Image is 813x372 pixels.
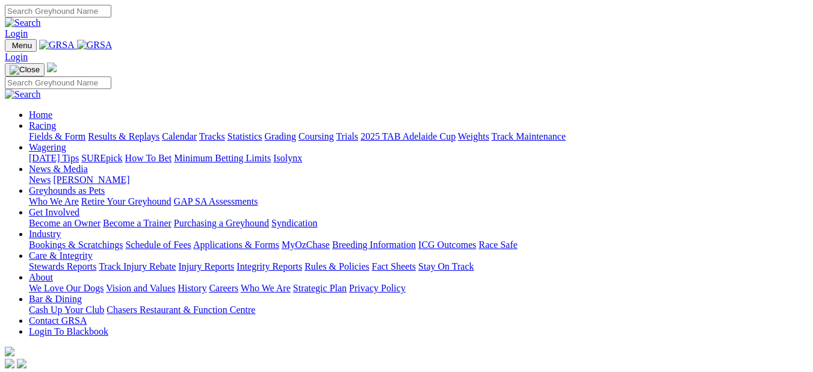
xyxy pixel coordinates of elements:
img: logo-grsa-white.png [5,347,14,356]
button: Toggle navigation [5,63,45,76]
div: News & Media [29,175,808,185]
a: Applications & Forms [193,240,279,250]
a: Syndication [271,218,317,228]
a: Results & Replays [88,131,159,141]
div: Bar & Dining [29,305,808,315]
a: Weights [458,131,489,141]
a: How To Bet [125,153,172,163]
img: facebook.svg [5,359,14,368]
a: Become a Trainer [103,218,172,228]
div: Greyhounds as Pets [29,196,808,207]
img: twitter.svg [17,359,26,368]
a: Bookings & Scratchings [29,240,123,250]
a: Strategic Plan [293,283,347,293]
a: Stewards Reports [29,261,96,271]
a: Careers [209,283,238,293]
a: Minimum Betting Limits [174,153,271,163]
a: Calendar [162,131,197,141]
a: Track Injury Rebate [99,261,176,271]
a: News & Media [29,164,88,174]
a: Chasers Restaurant & Function Centre [107,305,255,315]
a: 2025 TAB Adelaide Cup [360,131,456,141]
img: Search [5,89,41,100]
a: Trials [336,131,358,141]
a: Vision and Values [106,283,175,293]
a: Stay On Track [418,261,474,271]
a: Login [5,28,28,39]
a: Rules & Policies [304,261,369,271]
a: News [29,175,51,185]
a: Breeding Information [332,240,416,250]
div: Care & Integrity [29,261,808,272]
a: Cash Up Your Club [29,305,104,315]
div: Wagering [29,153,808,164]
img: Close [10,65,40,75]
img: GRSA [77,40,113,51]
div: Industry [29,240,808,250]
a: Get Involved [29,207,79,217]
a: Contact GRSA [29,315,87,326]
a: Fields & Form [29,131,85,141]
div: About [29,283,808,294]
a: Race Safe [478,240,517,250]
a: Fact Sheets [372,261,416,271]
a: Care & Integrity [29,250,93,261]
input: Search [5,76,111,89]
a: Who We Are [241,283,291,293]
a: [DATE] Tips [29,153,79,163]
a: Isolynx [273,153,302,163]
a: Login [5,52,28,62]
a: Integrity Reports [236,261,302,271]
a: Grading [265,131,296,141]
a: Bar & Dining [29,294,82,304]
img: logo-grsa-white.png [47,63,57,72]
a: History [178,283,206,293]
a: ICG Outcomes [418,240,476,250]
a: GAP SA Assessments [174,196,258,206]
button: Toggle navigation [5,39,37,52]
a: Greyhounds as Pets [29,185,105,196]
input: Search [5,5,111,17]
a: Schedule of Fees [125,240,191,250]
a: Statistics [227,131,262,141]
a: Home [29,110,52,120]
a: About [29,272,53,282]
a: Track Maintenance [492,131,566,141]
a: Purchasing a Greyhound [174,218,269,228]
a: Become an Owner [29,218,100,228]
a: [PERSON_NAME] [53,175,129,185]
a: We Love Our Dogs [29,283,104,293]
a: Login To Blackbook [29,326,108,336]
img: GRSA [39,40,75,51]
a: Who We Are [29,196,79,206]
a: SUREpick [81,153,122,163]
div: Get Involved [29,218,808,229]
a: Tracks [199,131,225,141]
a: Injury Reports [178,261,234,271]
a: Racing [29,120,56,131]
a: MyOzChase [282,240,330,250]
div: Racing [29,131,808,142]
a: Industry [29,229,61,239]
a: Privacy Policy [349,283,406,293]
a: Coursing [298,131,334,141]
a: Wagering [29,142,66,152]
img: Search [5,17,41,28]
span: Menu [12,41,32,50]
a: Retire Your Greyhound [81,196,172,206]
